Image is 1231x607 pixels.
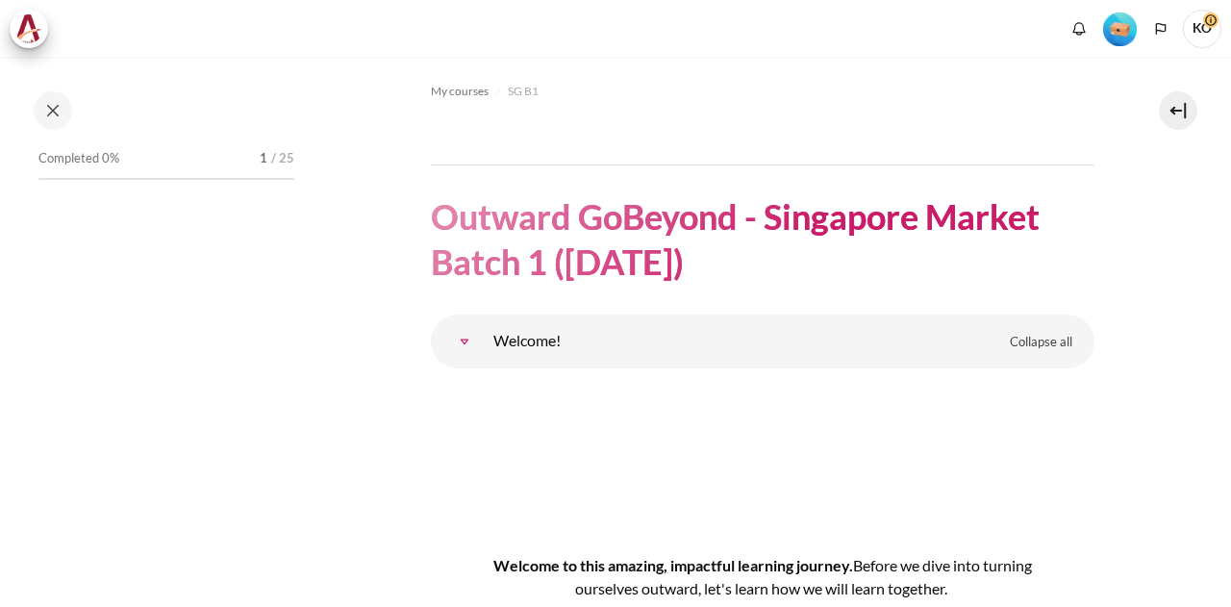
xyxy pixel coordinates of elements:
[1146,14,1175,43] button: Languages
[431,194,1094,285] h1: Outward GoBeyond - Singapore Market Batch 1 ([DATE])
[431,83,489,100] span: My courses
[10,10,58,48] a: Architeck Architeck
[1183,10,1221,48] a: User menu
[15,14,42,43] img: Architeck
[271,149,294,168] span: / 25
[995,326,1087,359] a: Collapse all
[1103,13,1137,46] img: Level #1
[445,322,484,361] a: Welcome!
[853,556,863,574] span: B
[1065,14,1093,43] div: Show notification window with no new notifications
[508,80,539,103] a: SG B1
[260,149,267,168] span: 1
[492,554,1033,600] h4: Welcome to this amazing, impactful learning journey.
[431,80,489,103] a: My courses
[1010,333,1072,352] span: Collapse all
[431,76,1094,107] nav: Navigation bar
[1095,11,1144,46] a: Level #1
[1103,11,1137,46] div: Level #1
[38,149,119,168] span: Completed 0%
[38,145,294,199] a: Completed 0% 1 / 25
[575,556,1032,597] span: efore we dive into turning ourselves outward, let's learn how we will learn together.
[508,83,539,100] span: SG B1
[1183,10,1221,48] span: KO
